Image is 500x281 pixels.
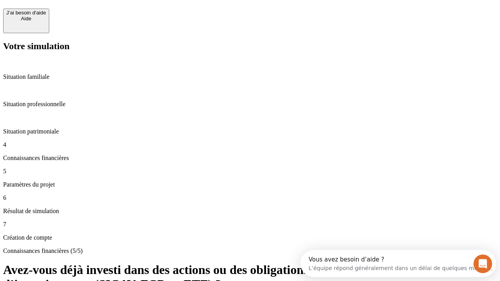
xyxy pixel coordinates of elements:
p: Situation professionnelle [3,101,497,108]
div: Ouvrir le Messenger Intercom [3,3,215,25]
p: 6 [3,194,497,201]
p: Situation familiale [3,73,497,80]
p: 7 [3,221,497,228]
h2: Votre simulation [3,41,497,52]
p: 4 [3,141,497,148]
iframe: Intercom live chat discovery launcher [300,250,496,277]
div: Vous avez besoin d’aide ? [8,7,192,13]
p: 5 [3,168,497,175]
div: J’ai besoin d'aide [6,10,46,16]
p: Situation patrimoniale [3,128,497,135]
p: Résultat de simulation [3,208,497,215]
div: Aide [6,16,46,21]
p: Paramètres du projet [3,181,497,188]
button: J’ai besoin d'aideAide [3,9,49,33]
p: Connaissances financières [3,155,497,162]
iframe: Intercom live chat [473,254,492,273]
p: Connaissances financières (5/5) [3,247,497,254]
p: Création de compte [3,234,497,241]
div: L’équipe répond généralement dans un délai de quelques minutes. [8,13,192,21]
